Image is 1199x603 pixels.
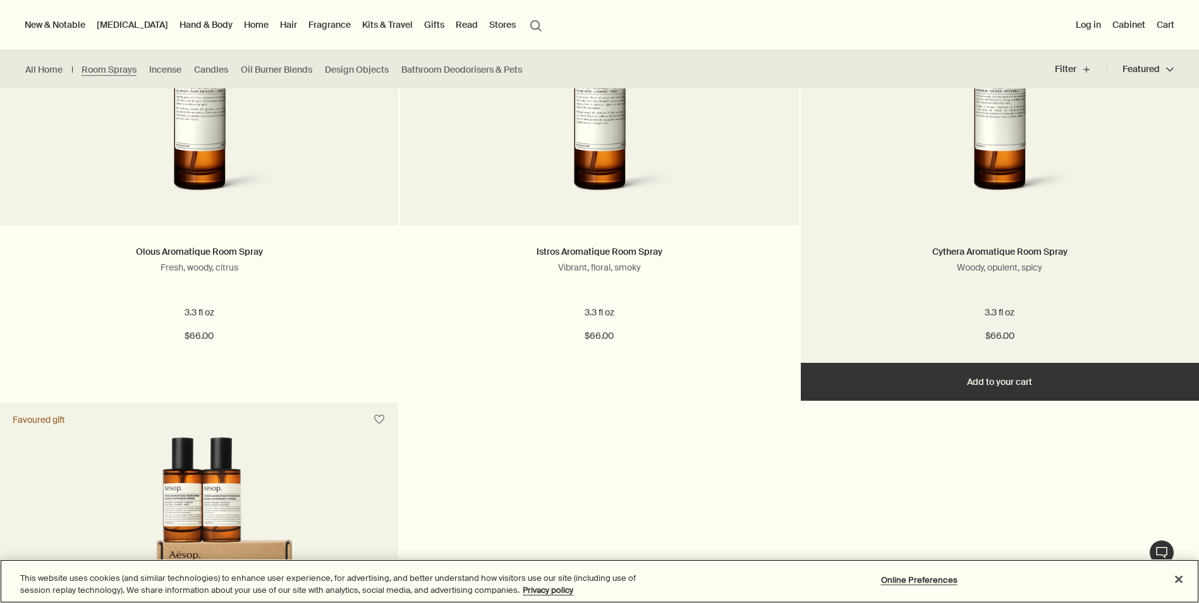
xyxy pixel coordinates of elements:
button: Online Preferences, Opens the preference center dialog [880,568,959,593]
p: Fresh, woody, citrus [19,262,379,273]
div: Favoured gift [13,414,65,425]
button: Open search [525,13,547,37]
a: Fragrance [306,16,353,33]
a: Design Objects [325,64,389,76]
a: Olous Aromatique Room Spray [136,246,263,257]
a: Incense [149,64,181,76]
a: Hand & Body [177,16,235,33]
a: Hair [277,16,300,33]
button: Live Assistance [1149,540,1174,565]
button: Featured [1107,54,1174,85]
a: Cythera Aromatique Room Spray [932,246,1068,257]
a: Gifts [422,16,447,33]
a: [MEDICAL_DATA] [94,16,171,33]
p: Woody, opulent, spicy [820,262,1180,273]
button: Close [1165,566,1193,594]
a: Cabinet [1110,16,1148,33]
button: Cart [1154,16,1177,33]
a: Room Sprays [82,64,137,76]
a: Read [453,16,480,33]
span: $66.00 [185,329,214,344]
button: Filter [1055,54,1107,85]
a: Oil Burner Blends [241,64,312,76]
a: More information about your privacy, opens in a new tab [523,585,573,595]
button: Log in [1073,16,1104,33]
p: Vibrant, floral, smoky [419,262,779,273]
span: $66.00 [585,329,614,344]
a: All Home [25,64,63,76]
button: New & Notable [22,16,88,33]
a: Home [241,16,271,33]
div: This website uses cookies (and similar technologies) to enhance user experience, for advertising,... [20,572,659,597]
a: Bathroom Deodorisers & Pets [401,64,522,76]
span: $66.00 [985,329,1014,344]
button: Save to cabinet [368,408,391,431]
button: Stores [487,16,518,33]
a: Istros Aromatique Room Spray [537,246,662,257]
a: Kits & Travel [360,16,415,33]
button: Add to your cart - $66.00 [801,363,1199,401]
a: Candles [194,64,228,76]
